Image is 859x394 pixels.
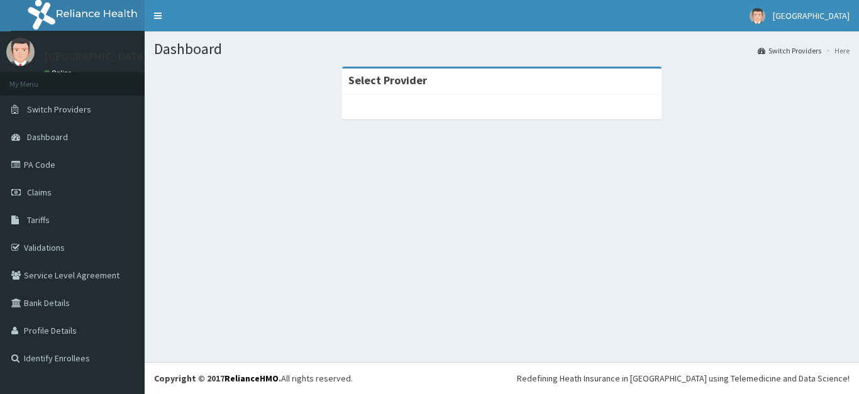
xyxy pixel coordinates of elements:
span: Tariffs [27,214,50,226]
span: Switch Providers [27,104,91,115]
a: Switch Providers [758,45,821,56]
img: User Image [750,8,765,24]
strong: Select Provider [348,73,427,87]
a: Online [44,68,74,77]
div: Redefining Heath Insurance in [GEOGRAPHIC_DATA] using Telemedicine and Data Science! [517,372,850,385]
p: [GEOGRAPHIC_DATA] [44,51,148,62]
a: RelianceHMO [224,373,279,384]
img: User Image [6,38,35,66]
span: [GEOGRAPHIC_DATA] [773,10,850,21]
span: Dashboard [27,131,68,143]
li: Here [823,45,850,56]
span: Claims [27,187,52,198]
footer: All rights reserved. [145,362,859,394]
strong: Copyright © 2017 . [154,373,281,384]
h1: Dashboard [154,41,850,57]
